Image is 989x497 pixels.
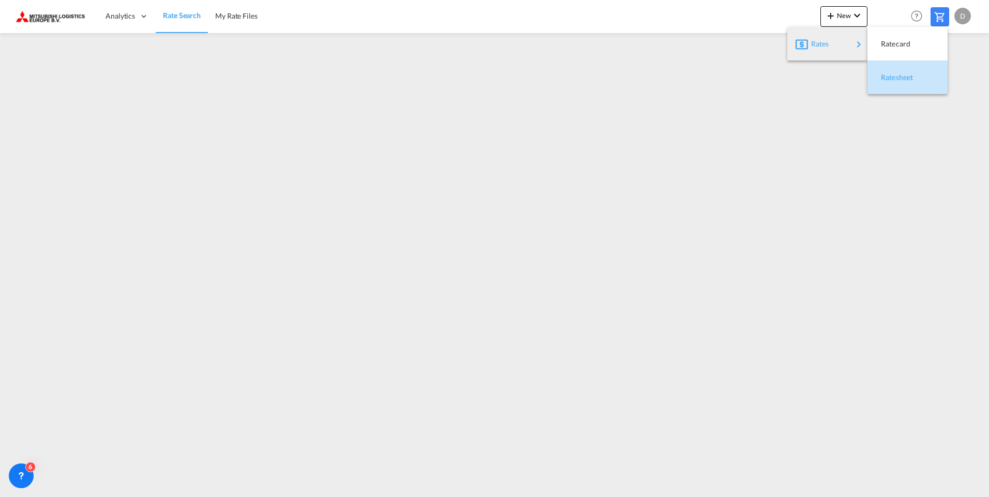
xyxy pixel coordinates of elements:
[881,34,892,54] span: Ratecard
[876,65,939,90] div: Ratesheet
[811,34,823,54] span: Rates
[876,31,939,57] div: Ratecard
[881,67,892,88] span: Ratesheet
[852,38,865,51] md-icon: icon-chevron-right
